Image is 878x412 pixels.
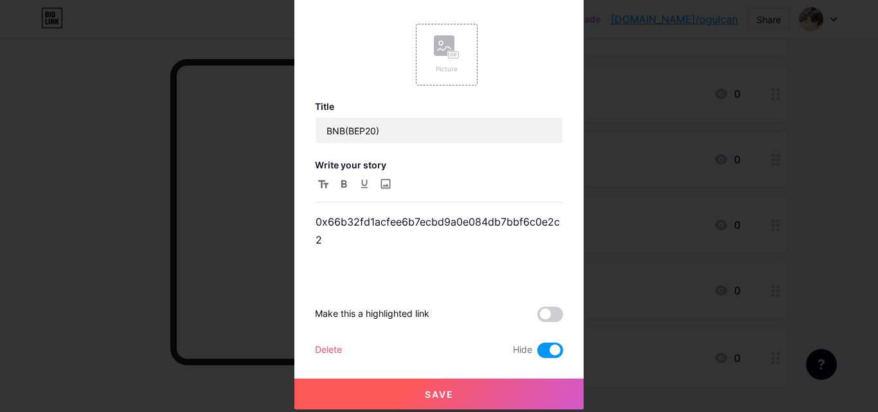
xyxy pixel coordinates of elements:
[513,343,532,358] span: Hide
[294,379,584,409] button: Save
[316,118,562,143] input: Title
[425,389,454,400] span: Save
[315,159,563,170] h3: Write your story
[315,307,429,322] div: Make this a highlighted link
[434,64,460,74] div: Picture
[316,213,562,249] p: 0x66b32fd1acfee6b7ecbd9a0e084db7bbf6c0e2c2
[315,343,342,358] div: Delete
[315,101,563,112] h3: Title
